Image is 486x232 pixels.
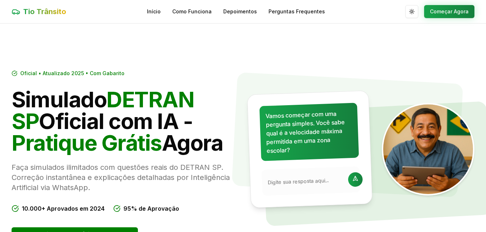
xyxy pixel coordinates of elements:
[223,8,257,15] a: Depoimentos
[265,109,353,155] p: Vamos começar com uma pergunta simples. Você sabe qual é a velocidade máxima permitida em uma zon...
[20,70,124,77] span: Oficial • Atualizado 2025 • Com Gabarito
[147,8,161,15] a: Início
[23,7,66,17] span: Tio Trânsito
[12,86,194,134] span: DETRAN SP
[22,204,105,213] span: 10.000+ Aprovados em 2024
[269,8,325,15] a: Perguntas Frequentes
[123,204,179,213] span: 95% de Aprovação
[382,103,474,196] img: Tio Trânsito
[267,176,344,186] input: Digite sua resposta aqui...
[424,5,474,18] button: Começar Agora
[12,7,66,17] a: Tio Trânsito
[172,8,212,15] a: Como Funciona
[12,162,237,193] p: Faça simulados ilimitados com questões reais do DETRAN SP. Correção instantânea e explicações det...
[12,130,162,156] span: Pratique Grátis
[12,89,237,154] h1: Simulado Oficial com IA - Agora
